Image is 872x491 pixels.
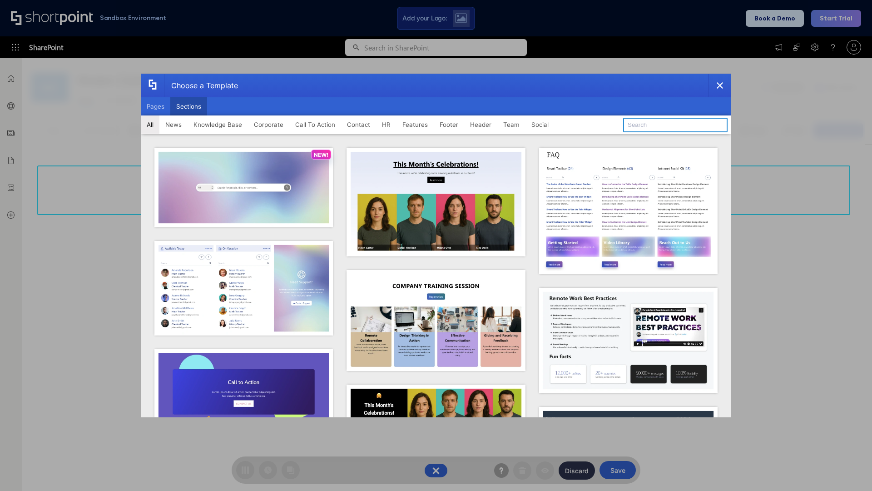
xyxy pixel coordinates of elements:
[396,115,434,134] button: Features
[141,115,159,134] button: All
[248,115,289,134] button: Corporate
[170,97,207,115] button: Sections
[164,74,238,97] div: Choose a Template
[188,115,248,134] button: Knowledge Base
[141,74,731,417] div: template selector
[314,151,328,158] p: NEW!
[623,118,728,132] input: Search
[827,447,872,491] iframe: Chat Widget
[525,115,555,134] button: Social
[497,115,525,134] button: Team
[341,115,376,134] button: Contact
[289,115,341,134] button: Call To Action
[434,115,464,134] button: Footer
[376,115,396,134] button: HR
[141,97,170,115] button: Pages
[464,115,497,134] button: Header
[159,115,188,134] button: News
